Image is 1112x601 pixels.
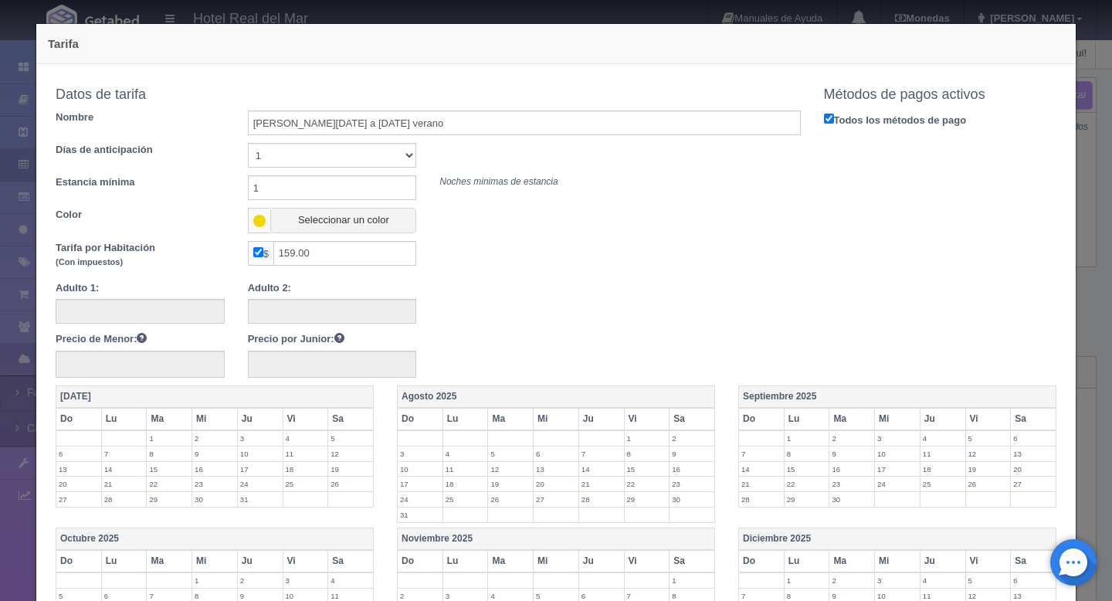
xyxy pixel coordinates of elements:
[44,143,236,158] label: Días de anticipación
[270,208,416,233] button: Seleccionar un color
[56,462,101,477] label: 13
[237,550,283,572] th: Ju
[398,477,442,491] label: 17
[439,176,558,187] i: Noches minimas de estancia
[670,492,714,507] label: 30
[283,462,328,477] label: 18
[966,462,1011,477] label: 19
[829,477,874,491] label: 23
[147,431,192,446] label: 1
[44,110,236,125] label: Nombre
[920,573,965,588] label: 4
[398,492,442,507] label: 24
[1011,447,1056,461] label: 13
[44,208,236,222] label: Color
[579,447,624,461] label: 7
[328,477,373,491] label: 26
[192,573,237,588] label: 1
[829,550,875,572] th: Ma
[875,477,920,491] label: 24
[147,462,192,477] label: 15
[328,573,373,588] label: 4
[101,408,147,430] th: Lu
[739,550,785,572] th: Do
[1011,573,1056,588] label: 6
[56,477,101,491] label: 20
[248,331,344,347] label: Precio por Junior:
[44,241,236,270] label: Tarifa por Habitación
[829,462,874,477] label: 16
[624,550,670,572] th: Vi
[56,331,147,347] label: Precio de Menor:
[625,447,670,461] label: 8
[920,550,965,572] th: Ju
[785,492,829,507] label: 29
[625,492,670,507] label: 29
[398,408,443,430] th: Do
[328,550,374,572] th: Sa
[442,408,488,430] th: Lu
[443,462,488,477] label: 11
[920,431,965,446] label: 4
[147,492,192,507] label: 29
[829,573,874,588] label: 2
[147,447,192,461] label: 8
[625,477,670,491] label: 22
[488,492,533,507] label: 26
[102,462,147,477] label: 14
[147,477,192,491] label: 22
[534,550,579,572] th: Mi
[785,477,829,491] label: 22
[238,573,283,588] label: 2
[192,477,237,491] label: 23
[328,408,374,430] th: Sa
[238,462,283,477] label: 17
[920,447,965,461] label: 11
[56,257,123,267] small: (Con impuestos)
[238,447,283,461] label: 10
[534,477,578,491] label: 20
[966,431,1011,446] label: 5
[670,431,714,446] label: 2
[328,462,373,477] label: 19
[739,386,1056,409] th: Septiembre 2025
[920,462,965,477] label: 18
[829,408,875,430] th: Ma
[579,477,624,491] label: 21
[283,550,328,572] th: Vi
[56,281,99,296] label: Adulto 1:
[102,492,147,507] label: 28
[1011,477,1056,491] label: 27
[102,477,147,491] label: 21
[578,408,624,430] th: Ju
[398,528,715,550] th: Noviembre 2025
[785,431,829,446] label: 1
[739,447,784,461] label: 7
[56,447,101,461] label: 6
[670,573,714,588] label: 1
[578,550,624,572] th: Ju
[739,462,784,477] label: 14
[398,386,715,409] th: Agosto 2025
[1011,431,1056,446] label: 6
[248,281,291,296] label: Adulto 2:
[192,492,237,507] label: 30
[192,550,238,572] th: Mi
[283,408,328,430] th: Vi
[238,477,283,491] label: 24
[192,408,238,430] th: Mi
[625,431,670,446] label: 1
[192,431,237,446] label: 2
[739,477,784,491] label: 21
[670,550,715,572] th: Sa
[670,447,714,461] label: 9
[875,573,920,588] label: 3
[398,462,442,477] label: 10
[192,462,237,477] label: 16
[398,508,442,522] label: 31
[442,550,488,572] th: Lu
[579,462,624,477] label: 14
[785,462,829,477] label: 15
[875,431,920,446] label: 3
[101,550,147,572] th: Lu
